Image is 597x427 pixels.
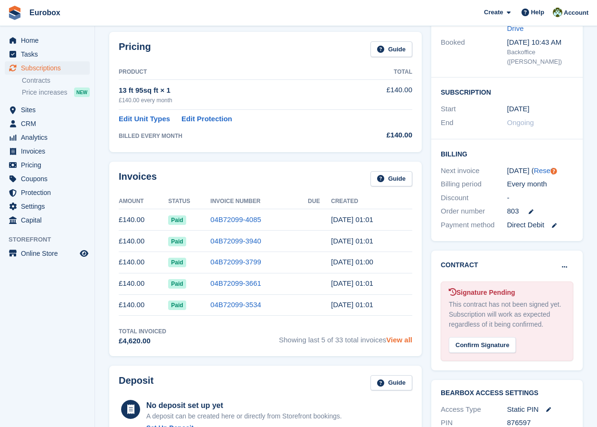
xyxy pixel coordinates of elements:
[5,145,90,158] a: menu
[181,114,232,125] a: Edit Protection
[21,247,78,260] span: Online Store
[449,337,516,353] div: Confirm Signature
[5,61,90,75] a: menu
[564,8,588,18] span: Account
[5,34,90,47] a: menu
[210,194,308,209] th: Invoice Number
[441,193,507,204] div: Discount
[119,336,166,347] div: £4,620.00
[74,87,90,97] div: NEW
[168,237,186,246] span: Paid
[507,118,534,126] span: Ongoing
[210,237,261,245] a: 04B72099-3940
[5,131,90,144] a: menu
[146,400,342,411] div: No deposit set up yet
[441,104,507,115] div: Start
[210,258,261,266] a: 04B72099-3799
[441,117,507,128] div: End
[78,248,90,259] a: Preview store
[358,79,412,109] td: £140.00
[119,252,168,273] td: £140.00
[370,41,412,57] a: Guide
[21,103,78,116] span: Sites
[168,215,186,225] span: Paid
[5,158,90,172] a: menu
[449,300,565,330] div: This contract has not been signed yet. Subscription will work as expected regardless of it being ...
[507,48,574,66] div: Backoffice ([PERSON_NAME])
[119,273,168,294] td: £140.00
[507,179,574,190] div: Every month
[168,301,186,310] span: Paid
[21,213,78,227] span: Capital
[168,279,186,289] span: Paid
[21,145,78,158] span: Invoices
[441,220,507,231] div: Payment method
[441,260,478,270] h2: Contract
[279,327,412,347] span: Showing last 5 of 33 total invoices
[441,149,573,158] h2: Billing
[5,247,90,260] a: menu
[168,194,210,209] th: Status
[441,37,507,67] div: Booked
[8,6,22,20] img: stora-icon-8386f47178a22dfd0bd8f6a31ec36ba5ce8667c1dd55bd0f319d3a0aa187defe.svg
[26,5,64,20] a: Eurobox
[210,215,261,223] a: 04B72099-4085
[119,41,151,57] h2: Pricing
[449,335,516,343] a: Confirm Signature
[441,389,573,397] h2: BearBox Access Settings
[550,167,558,175] div: Tooltip anchor
[534,166,552,175] a: Reset
[5,48,90,61] a: menu
[119,132,358,140] div: BILLED EVERY MONTH
[441,404,507,415] div: Access Type
[119,327,166,336] div: Total Invoiced
[210,279,261,287] a: 04B72099-3661
[21,61,78,75] span: Subscriptions
[119,231,168,252] td: £140.00
[5,200,90,213] a: menu
[331,279,373,287] time: 2025-05-09 00:01:22 UTC
[370,171,412,187] a: Guide
[21,34,78,47] span: Home
[507,165,574,176] div: [DATE] ( )
[210,301,261,309] a: 04B72099-3534
[5,186,90,199] a: menu
[484,8,503,17] span: Create
[331,194,412,209] th: Created
[441,165,507,176] div: Next invoice
[507,220,574,231] div: Direct Debit
[507,104,530,115] time: 2022-12-09 00:00:00 UTC
[308,194,331,209] th: Due
[146,411,342,421] p: A deposit can be created here or directly from Storefront bookings.
[119,375,153,391] h2: Deposit
[119,209,168,231] td: £140.00
[331,215,373,223] time: 2025-08-09 00:01:32 UTC
[386,336,412,344] a: View all
[119,96,358,105] div: £140.00 every month
[358,65,412,80] th: Total
[168,258,186,267] span: Paid
[21,172,78,185] span: Coupons
[5,103,90,116] a: menu
[119,114,170,125] a: Edit Unit Types
[5,172,90,185] a: menu
[531,8,544,17] span: Help
[507,404,574,415] div: Static PIN
[9,235,95,244] span: Storefront
[507,193,574,204] div: -
[21,131,78,144] span: Analytics
[22,88,67,97] span: Price increases
[119,85,358,96] div: 13 ft 95sq ft × 1
[21,48,78,61] span: Tasks
[21,158,78,172] span: Pricing
[119,194,168,209] th: Amount
[331,237,373,245] time: 2025-07-09 00:01:07 UTC
[21,117,78,130] span: CRM
[441,206,507,217] div: Order number
[553,8,562,17] img: Lorna Russell
[370,375,412,391] a: Guide
[449,288,565,298] div: Signature Pending
[331,258,373,266] time: 2025-06-09 00:00:58 UTC
[119,171,157,187] h2: Invoices
[331,301,373,309] time: 2025-04-09 00:01:14 UTC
